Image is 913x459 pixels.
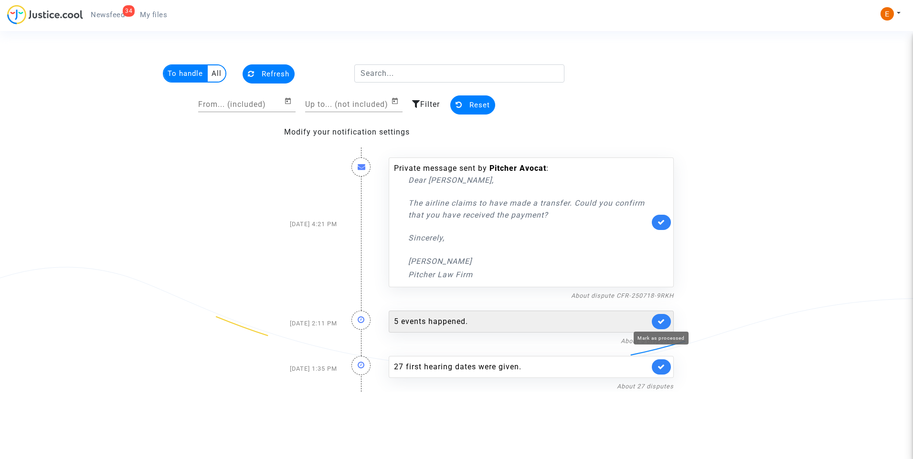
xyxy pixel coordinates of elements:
[391,95,403,107] button: Open calendar
[571,292,674,299] a: About dispute CFR-250718-9RKH
[408,255,649,267] p: [PERSON_NAME]
[208,65,225,82] multi-toggle-item: All
[91,10,125,19] span: Newsfeed
[7,5,83,24] img: jc-logo.svg
[232,148,344,301] div: [DATE] 4:21 PM
[408,269,649,281] p: Pitcher Law Firm
[489,164,546,173] b: Pitcher Avocat
[420,100,440,109] span: Filter
[617,383,674,390] a: About 27 disputes
[469,101,490,109] span: Reset
[284,95,296,107] button: Open calendar
[408,174,649,186] p: Dear [PERSON_NAME],
[243,64,295,83] button: Refresh
[132,8,175,22] a: My files
[164,65,208,82] multi-toggle-item: To handle
[394,316,649,327] div: 5 events happened.
[123,5,135,17] div: 34
[881,7,894,21] img: ACg8ocIeiFvHKe4dA5oeRFd_CiCnuxWUEc1A2wYhRJE3TTWt=s96-c
[140,10,167,19] span: My files
[232,346,344,392] div: [DATE] 1:35 PM
[262,70,289,78] span: Refresh
[354,64,565,83] input: Search...
[621,337,674,344] a: About 5 disputes
[450,95,495,115] button: Reset
[284,127,410,136] a: Modify your notification settings
[83,8,132,22] a: 34Newsfeed
[408,197,649,221] p: The airline claims to have made a transfer. Could you confirm that you have received the payment?
[394,163,649,281] div: Private message sent by :
[232,301,344,346] div: [DATE] 2:11 PM
[408,232,649,244] p: Sincerely,
[394,361,649,373] div: 27 first hearing dates were given.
